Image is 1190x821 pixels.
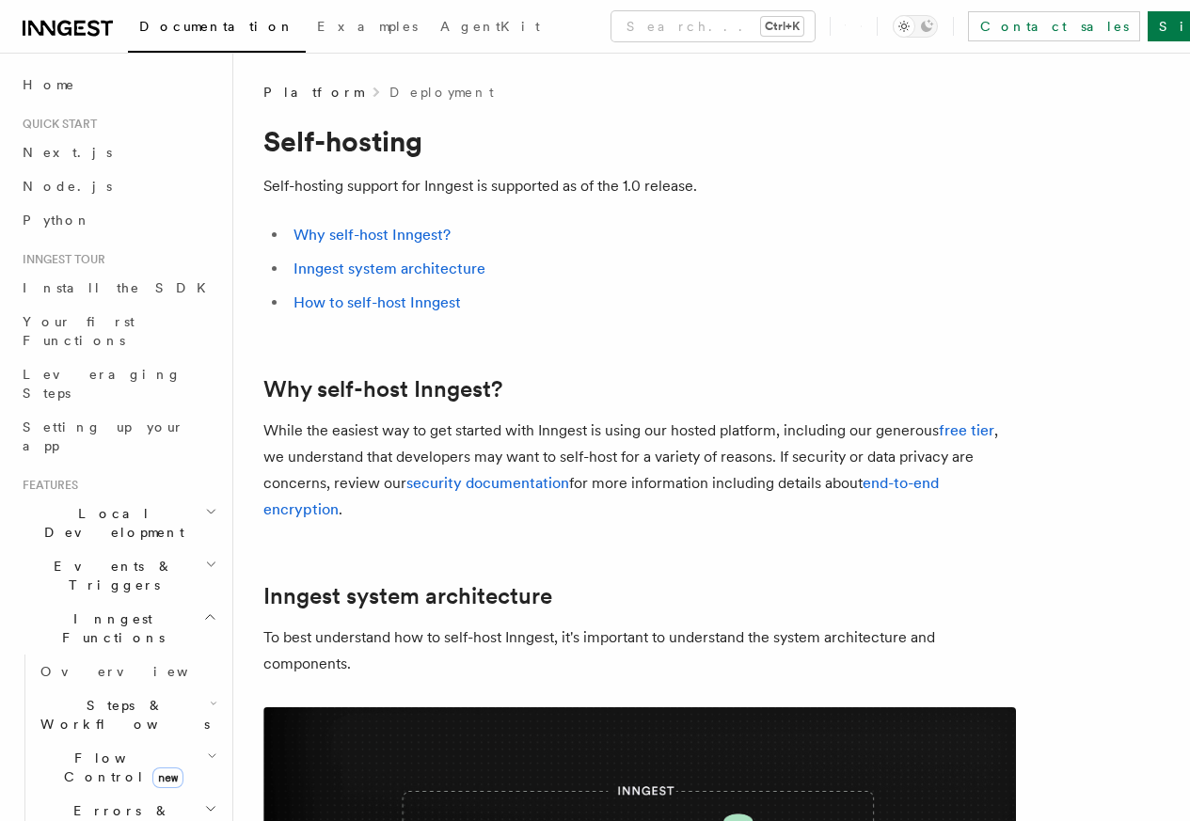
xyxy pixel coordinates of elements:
[23,179,112,194] span: Node.js
[263,124,1016,158] h1: Self-hosting
[294,260,485,277] a: Inngest system architecture
[15,478,78,493] span: Features
[15,68,221,102] a: Home
[15,117,97,132] span: Quick start
[263,583,552,609] a: Inngest system architecture
[152,767,183,788] span: new
[139,19,294,34] span: Documentation
[15,305,221,357] a: Your first Functions
[15,549,221,602] button: Events & Triggers
[15,271,221,305] a: Install the SDK
[15,602,221,655] button: Inngest Functions
[15,135,221,169] a: Next.js
[40,664,234,679] span: Overview
[23,280,217,295] span: Install the SDK
[893,15,938,38] button: Toggle dark mode
[306,6,429,51] a: Examples
[33,741,221,794] button: Flow Controlnew
[611,11,815,41] button: Search...Ctrl+K
[939,421,994,439] a: free tier
[33,749,207,786] span: Flow Control
[294,226,451,244] a: Why self-host Inngest?
[440,19,540,34] span: AgentKit
[15,203,221,237] a: Python
[15,410,221,463] a: Setting up your app
[15,252,105,267] span: Inngest tour
[128,6,306,53] a: Documentation
[23,367,182,401] span: Leveraging Steps
[263,376,502,403] a: Why self-host Inngest?
[23,314,135,348] span: Your first Functions
[15,609,203,647] span: Inngest Functions
[263,624,1016,677] p: To best understand how to self-host Inngest, it's important to understand the system architecture...
[317,19,418,34] span: Examples
[33,688,221,741] button: Steps & Workflows
[263,83,363,102] span: Platform
[33,655,221,688] a: Overview
[389,83,494,102] a: Deployment
[968,11,1140,41] a: Contact sales
[15,504,205,542] span: Local Development
[23,213,91,228] span: Python
[23,419,184,453] span: Setting up your app
[23,75,75,94] span: Home
[15,357,221,410] a: Leveraging Steps
[263,418,1016,523] p: While the easiest way to get started with Inngest is using our hosted platform, including our gen...
[406,474,569,492] a: security documentation
[33,696,210,734] span: Steps & Workflows
[15,497,221,549] button: Local Development
[15,169,221,203] a: Node.js
[23,145,112,160] span: Next.js
[263,173,1016,199] p: Self-hosting support for Inngest is supported as of the 1.0 release.
[15,557,205,594] span: Events & Triggers
[429,6,551,51] a: AgentKit
[294,293,461,311] a: How to self-host Inngest
[761,17,803,36] kbd: Ctrl+K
